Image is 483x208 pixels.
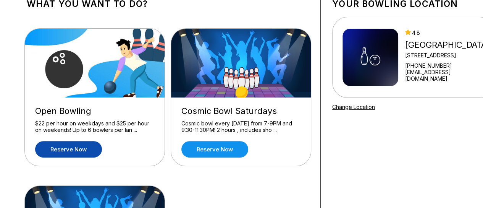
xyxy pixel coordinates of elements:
[35,106,154,116] div: Open Bowling
[181,106,300,116] div: Cosmic Bowl Saturdays
[181,120,300,133] div: Cosmic bowl every [DATE] from 7-9PM and 9:30-11:30PM! 2 hours , includes sho ...
[171,29,312,97] img: Cosmic Bowl Saturdays
[181,141,248,158] a: Reserve now
[35,141,102,158] a: Reserve now
[35,120,154,133] div: $22 per hour on weekdays and $25 per hour on weekends! Up to 6 bowlers per lan ...
[25,29,165,97] img: Open Bowling
[332,104,375,110] a: Change Location
[342,29,398,86] img: Midway Berkeley Springs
